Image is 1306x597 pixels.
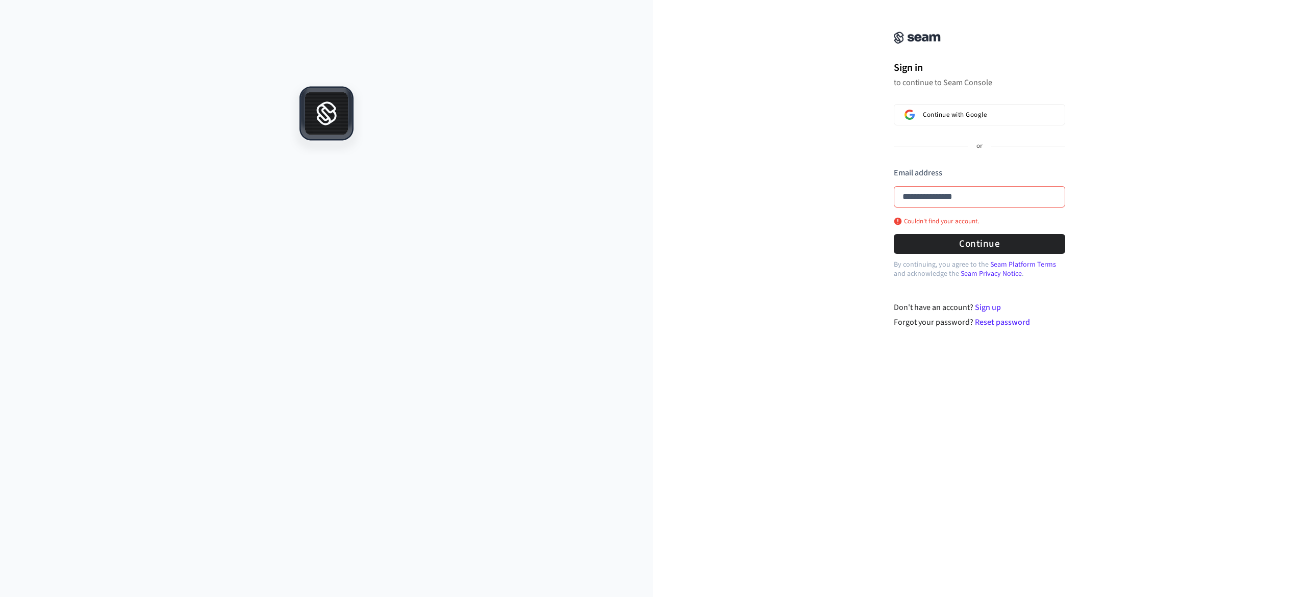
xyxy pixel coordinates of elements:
[894,60,1065,75] h1: Sign in
[923,111,987,119] span: Continue with Google
[894,234,1065,254] button: Continue
[894,316,1066,328] div: Forgot your password?
[894,217,979,225] p: Couldn't find your account.
[990,259,1056,270] a: Seam Platform Terms
[976,142,983,151] p: or
[894,32,941,44] img: Seam Console
[894,77,1065,88] p: to continue to Seam Console
[975,302,1001,313] a: Sign up
[894,104,1065,125] button: Sign in with GoogleContinue with Google
[975,317,1030,328] a: Reset password
[894,260,1065,278] p: By continuing, you agree to the and acknowledge the .
[894,167,942,178] label: Email address
[905,110,915,120] img: Sign in with Google
[894,301,1066,314] div: Don't have an account?
[961,269,1022,279] a: Seam Privacy Notice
